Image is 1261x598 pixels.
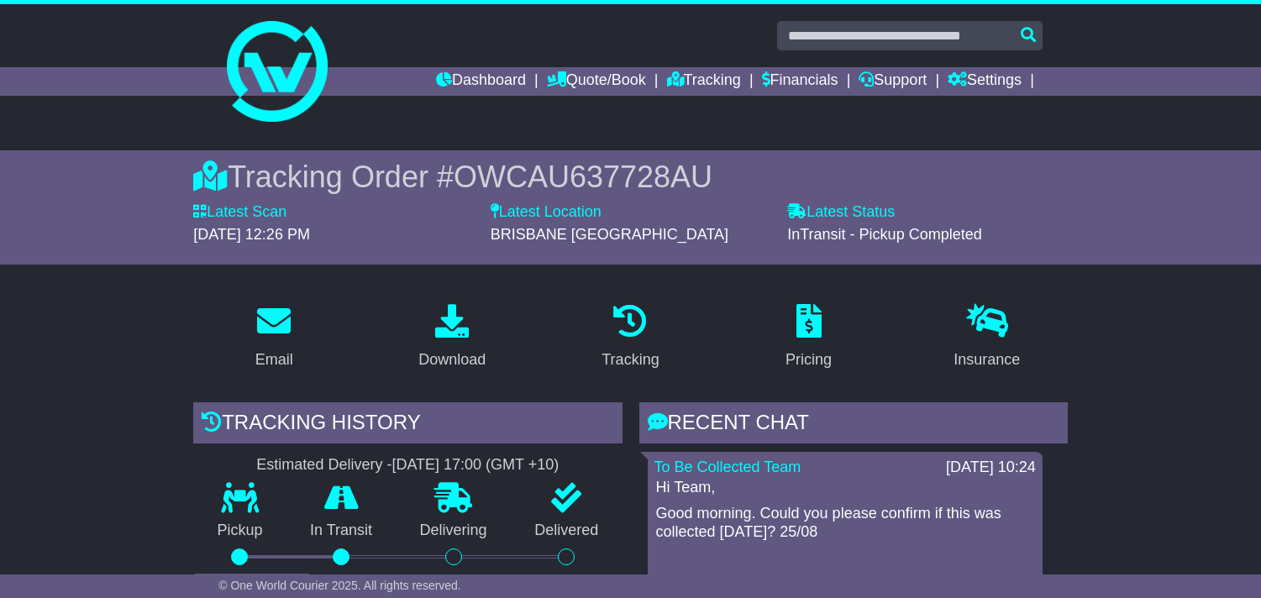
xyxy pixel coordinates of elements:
[946,459,1036,477] div: [DATE] 10:24
[954,349,1020,371] div: Insurance
[193,456,622,475] div: Estimated Delivery -
[193,402,622,448] div: Tracking history
[785,349,832,371] div: Pricing
[639,402,1068,448] div: RECENT CHAT
[654,459,801,475] a: To Be Collected Team
[286,522,397,540] p: In Transit
[602,349,659,371] div: Tracking
[656,479,1034,497] p: Hi Team,
[775,298,843,377] a: Pricing
[656,505,1034,541] p: Good morning. Could you please confirm if this was collected [DATE]? 25/08
[436,67,526,96] a: Dashboard
[943,298,1031,377] a: Insurance
[667,67,741,96] a: Tracking
[454,160,712,194] span: OWCAU637728AU
[591,298,670,377] a: Tracking
[491,203,602,222] label: Latest Location
[547,67,646,96] a: Quote/Book
[193,159,1068,195] div: Tracking Order #
[193,203,286,222] label: Latest Scan
[391,456,559,475] div: [DATE] 17:00 (GMT +10)
[787,203,895,222] label: Latest Status
[859,67,927,96] a: Support
[491,226,728,243] span: BRISBANE [GEOGRAPHIC_DATA]
[762,67,838,96] a: Financials
[255,349,293,371] div: Email
[948,67,1022,96] a: Settings
[396,522,511,540] p: Delivering
[407,298,497,377] a: Download
[787,226,981,243] span: InTransit - Pickup Completed
[418,349,486,371] div: Download
[193,226,310,243] span: [DATE] 12:26 PM
[511,522,623,540] p: Delivered
[193,522,286,540] p: Pickup
[218,579,461,592] span: © One World Courier 2025. All rights reserved.
[244,298,304,377] a: Email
